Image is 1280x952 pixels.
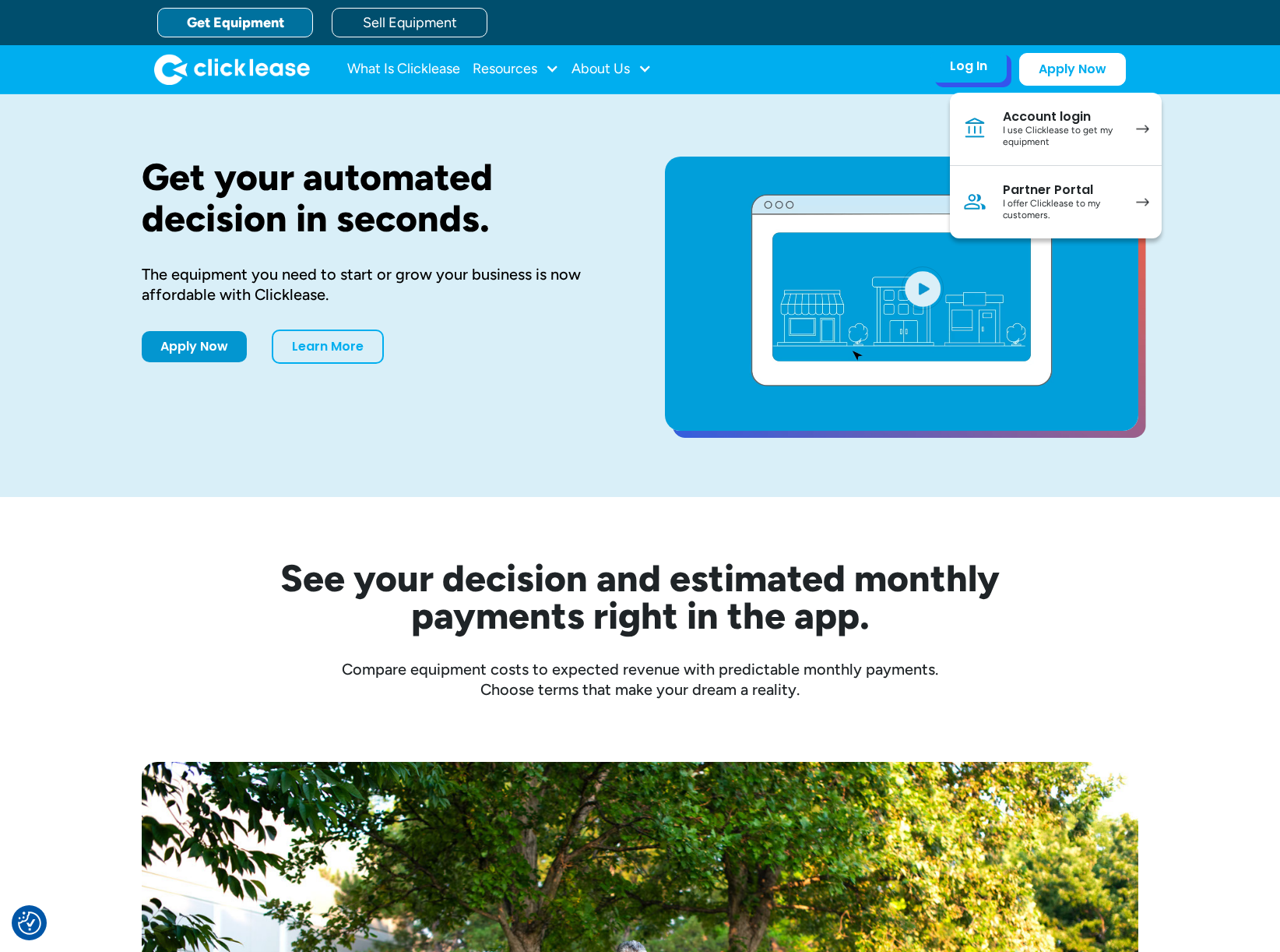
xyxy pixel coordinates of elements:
[1003,125,1120,149] div: I use Clicklease to get my equipment
[18,911,41,935] button: Consent Preferences
[950,58,987,74] div: Log In
[902,266,944,310] img: Blue play button logo on a light blue circular background
[950,93,1162,166] a: Account loginI use Clicklease to get my equipment
[1136,125,1149,133] img: arrow
[473,54,559,85] div: Resources
[1003,198,1120,222] div: I offer Clicklease to my customers.
[665,157,1138,431] a: open lightbox
[154,54,310,85] img: Clicklease logo
[142,264,615,305] div: The equipment you need to start or grow your business is now affordable with Clicklease.
[18,911,41,935] img: Revisit consent button
[347,54,460,85] a: What Is Clicklease
[154,54,310,85] a: home
[332,8,487,37] a: Sell Equipment
[950,166,1162,238] a: Partner PortalI offer Clicklease to my customers.
[1003,109,1120,125] div: Account login
[142,157,615,239] h1: Get your automated decision in seconds.
[142,331,247,362] a: Apply Now
[950,93,1162,238] nav: Log In
[962,116,987,141] img: Bank icon
[962,189,987,214] img: Person icon
[1019,53,1126,86] a: Apply Now
[1136,198,1149,206] img: arrow
[157,8,313,37] a: Get Equipment
[1003,182,1120,198] div: Partner Portal
[272,330,384,364] a: Learn More
[571,54,652,85] div: About Us
[142,659,1138,700] div: Compare equipment costs to expected revenue with predictable monthly payments. Choose terms that ...
[204,559,1076,634] h2: See your decision and estimated monthly payments right in the app.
